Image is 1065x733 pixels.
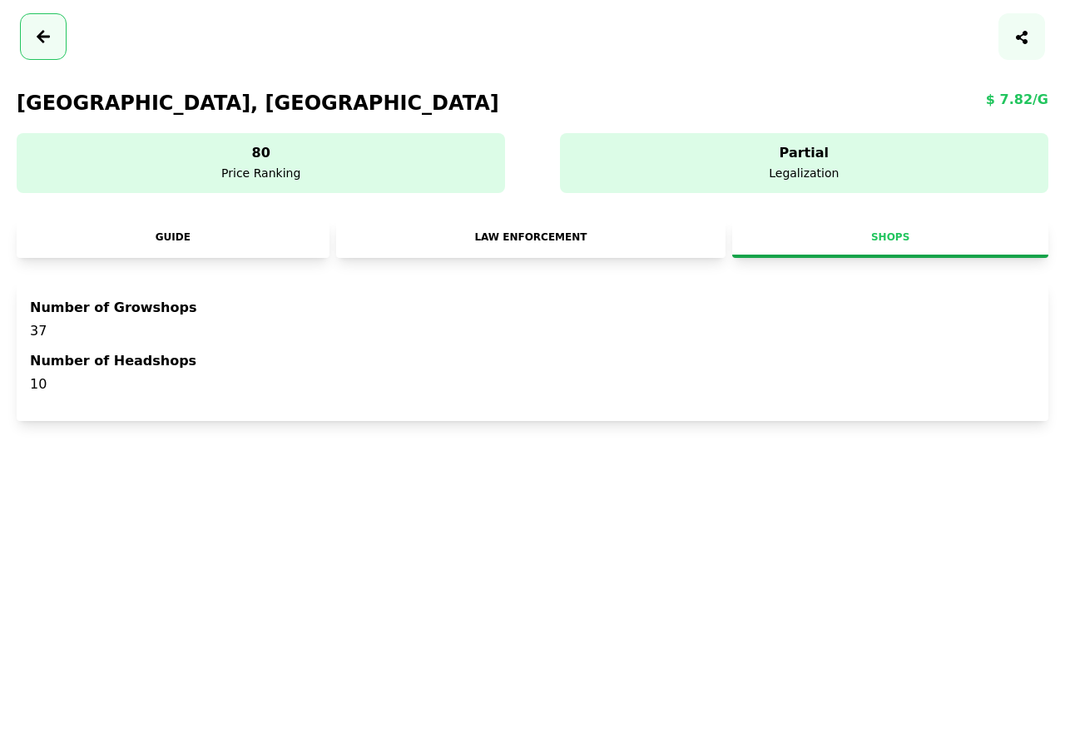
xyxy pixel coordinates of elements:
a: Law Enforcement [336,220,726,258]
small: Legalization [769,166,839,180]
p: 10 [30,374,1035,394]
strong: 80 [27,143,495,163]
small: Price Ranking [221,166,300,180]
h2: Number of Growshops [30,298,1035,318]
a: Guide [17,220,329,258]
h1: [GEOGRAPHIC_DATA], [GEOGRAPHIC_DATA] [17,90,499,116]
p: 37 [30,321,1035,341]
span: $ 7.82/g [986,90,1048,116]
h2: Number of Headshops [30,351,1035,371]
strong: Partial [570,143,1038,163]
a: Shops [732,220,1048,258]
